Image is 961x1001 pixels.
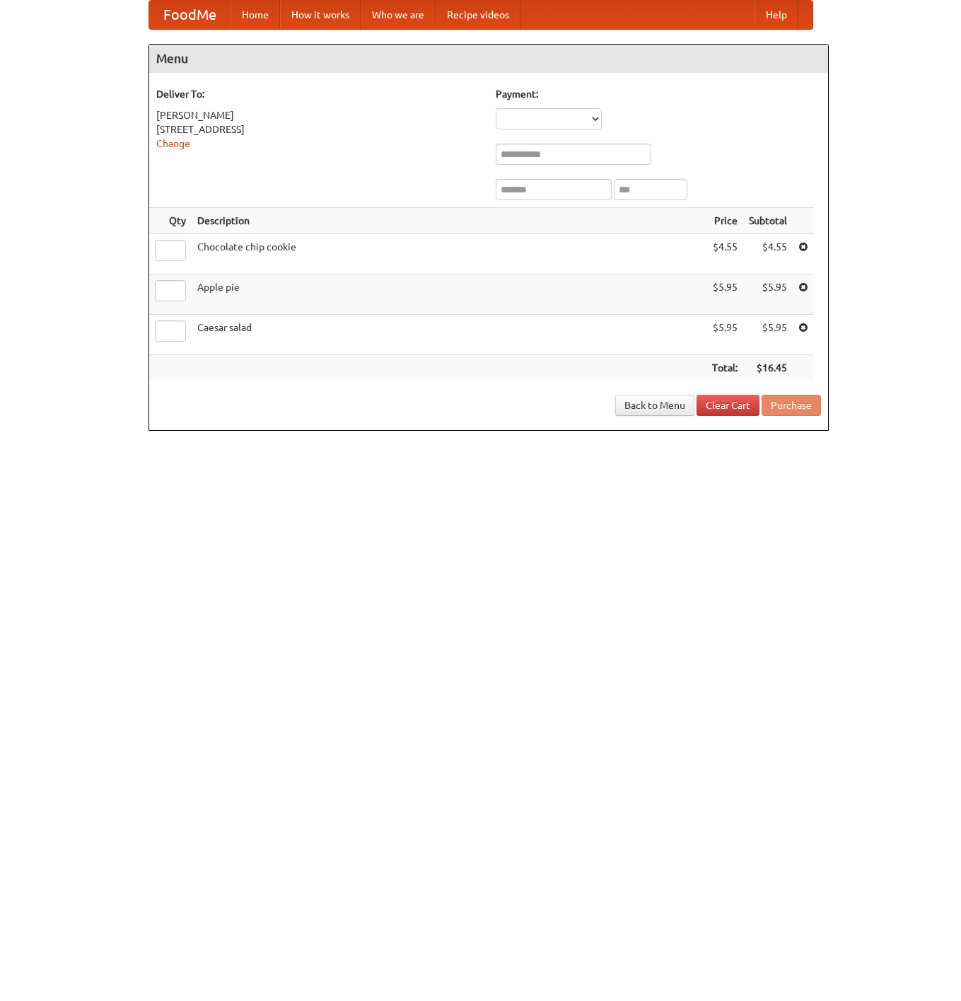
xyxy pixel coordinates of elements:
[743,208,793,234] th: Subtotal
[706,234,743,274] td: $4.55
[192,274,706,315] td: Apple pie
[743,355,793,381] th: $16.45
[156,138,190,149] a: Change
[436,1,520,29] a: Recipe videos
[706,274,743,315] td: $5.95
[149,1,231,29] a: FoodMe
[149,208,192,234] th: Qty
[156,87,482,101] h5: Deliver To:
[280,1,361,29] a: How it works
[361,1,436,29] a: Who we are
[755,1,798,29] a: Help
[615,395,694,416] a: Back to Menu
[496,87,821,101] h5: Payment:
[697,395,759,416] a: Clear Cart
[706,355,743,381] th: Total:
[743,274,793,315] td: $5.95
[762,395,821,416] button: Purchase
[192,315,706,355] td: Caesar salad
[743,234,793,274] td: $4.55
[156,108,482,122] div: [PERSON_NAME]
[149,45,828,73] h4: Menu
[706,208,743,234] th: Price
[156,122,482,137] div: [STREET_ADDRESS]
[706,315,743,355] td: $5.95
[192,208,706,234] th: Description
[231,1,280,29] a: Home
[743,315,793,355] td: $5.95
[192,234,706,274] td: Chocolate chip cookie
